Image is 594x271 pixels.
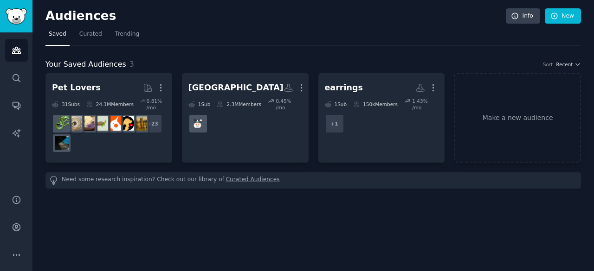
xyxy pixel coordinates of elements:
a: Pet Lovers31Subs24.1MMembers0.81% /mo+23dogbreedPetAdvicecockatielturtleleopardgeckosballpythonhe... [45,73,172,163]
div: Pet Lovers [52,82,101,94]
a: Trending [112,27,142,46]
a: Curated [76,27,105,46]
img: PetAdvice [120,116,134,131]
div: 31 Sub s [52,98,80,111]
a: earrings1Sub150kMembers1.43% /mo+1 [318,73,445,163]
h2: Audiences [45,9,506,24]
div: Need some research inspiration? Check out our library of [45,172,581,189]
div: 1 Sub [325,98,347,111]
img: fragrance [191,116,205,131]
img: ballpython [68,116,82,131]
a: New [545,8,581,24]
button: Recent [556,61,581,68]
a: Curated Audiences [226,176,280,185]
div: earrings [325,82,363,94]
span: Your Saved Audiences [45,59,126,70]
div: + 1 [325,114,344,133]
div: [GEOGRAPHIC_DATA] [188,82,284,94]
img: leopardgeckos [81,116,95,131]
span: 3 [129,60,134,69]
img: GummySearch logo [6,8,27,25]
span: Curated [79,30,102,38]
span: Trending [115,30,139,38]
img: reptiles [55,136,69,150]
div: + 23 [143,114,162,133]
div: 1 Sub [188,98,211,111]
img: turtle [94,116,108,131]
div: 2.3M Members [217,98,261,111]
span: Recent [556,61,573,68]
div: 0.81 % /mo [147,98,166,111]
a: [GEOGRAPHIC_DATA]1Sub2.3MMembers0.45% /mofragrance [182,73,309,163]
div: 0.45 % /mo [276,98,302,111]
span: Saved [49,30,66,38]
a: Make a new audience [454,73,581,163]
a: Info [506,8,540,24]
div: Sort [543,61,553,68]
img: dogbreed [133,116,147,131]
div: 150k Members [353,98,398,111]
div: 24.1M Members [86,98,134,111]
img: herpetology [55,116,69,131]
img: cockatiel [107,116,121,131]
a: Saved [45,27,70,46]
div: 1.43 % /mo [412,98,438,111]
